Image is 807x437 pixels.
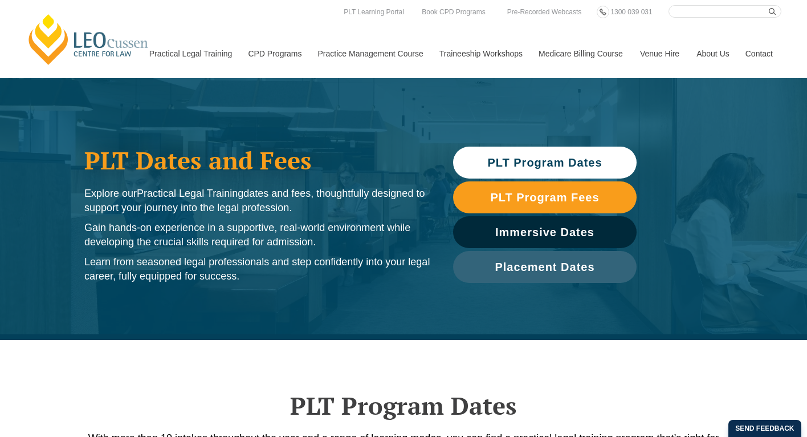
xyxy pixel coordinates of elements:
[239,29,309,78] a: CPD Programs
[453,147,637,179] a: PLT Program Dates
[137,188,243,199] span: Practical Legal Training
[26,13,152,66] a: [PERSON_NAME] Centre for Law
[309,29,431,78] a: Practice Management Course
[631,29,688,78] a: Venue Hire
[431,29,530,78] a: Traineeship Workshops
[737,29,781,78] a: Contact
[495,261,594,273] span: Placement Dates
[84,146,430,175] h1: PLT Dates and Fees
[530,29,631,78] a: Medicare Billing Course
[490,192,599,203] span: PLT Program Fees
[610,8,652,16] span: 1300 039 031
[731,361,779,408] iframe: LiveChat chat widget
[341,6,407,18] a: PLT Learning Portal
[487,157,602,168] span: PLT Program Dates
[453,251,637,283] a: Placement Dates
[84,221,430,249] p: Gain hands-on experience in a supportive, real-world environment while developing the crucial ski...
[453,181,637,213] a: PLT Program Fees
[141,29,240,78] a: Practical Legal Training
[419,6,488,18] a: Book CPD Programs
[84,187,430,215] p: Explore our dates and fees, thoughtfully designed to support your journey into the legal profession.
[84,255,430,284] p: Learn from seasoned legal professionals and step confidently into your legal career, fully equipp...
[608,6,655,18] a: 1300 039 031
[79,391,728,420] h2: PLT Program Dates
[495,226,594,238] span: Immersive Dates
[453,216,637,248] a: Immersive Dates
[504,6,585,18] a: Pre-Recorded Webcasts
[688,29,737,78] a: About Us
